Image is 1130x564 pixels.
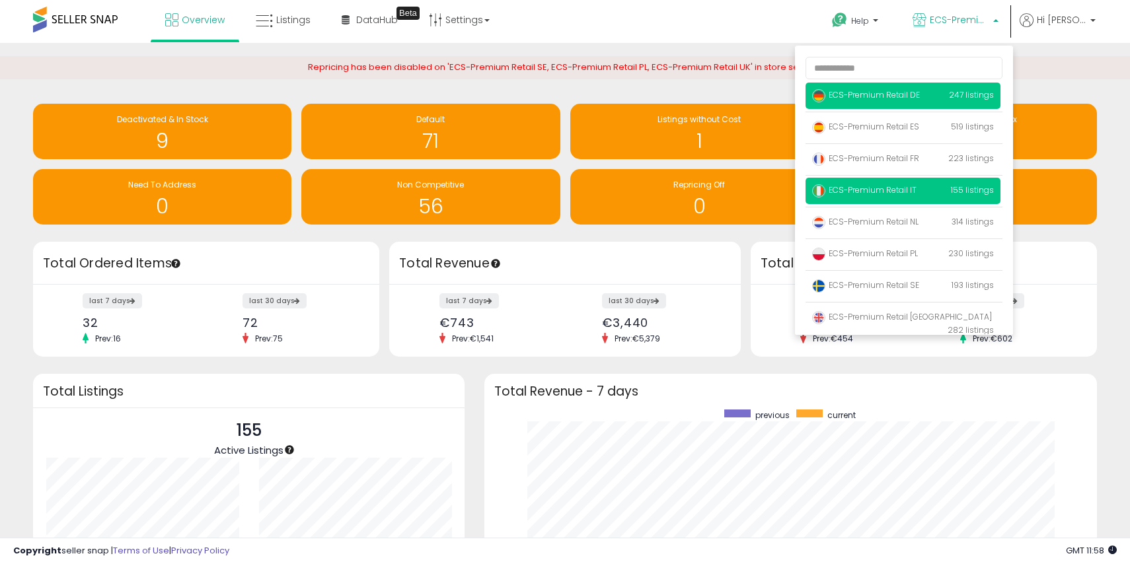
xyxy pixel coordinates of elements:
[812,121,919,132] span: ECS-Premium Retail ES
[1020,13,1096,43] a: Hi [PERSON_NAME]
[812,311,825,324] img: uk.png
[812,121,825,134] img: spain.png
[301,169,560,225] a: Non Competitive 56
[851,15,869,26] span: Help
[949,89,994,100] span: 247 listings
[283,444,295,456] div: Tooltip anchor
[356,13,398,26] span: DataHub
[276,13,311,26] span: Listings
[948,153,994,164] span: 223 listings
[170,258,182,269] div: Tooltip anchor
[948,248,994,259] span: 230 listings
[812,89,920,100] span: ECS-Premium Retail DE
[812,248,825,261] img: poland.png
[308,130,553,152] h1: 71
[1066,544,1117,557] span: 2025-10-10 11:58 GMT
[951,184,994,195] span: 155 listings
[308,195,553,217] h1: 56
[577,130,822,152] h1: 1
[113,544,169,557] a: Terms of Use
[602,293,666,308] label: last 30 days
[40,130,285,152] h1: 9
[806,333,860,344] span: Prev: €454
[755,409,790,421] span: previous
[33,169,291,225] a: Need To Address 0
[821,2,891,43] a: Help
[445,333,500,344] span: Prev: €1,541
[952,279,994,291] span: 193 listings
[673,179,725,190] span: Repricing Off
[812,311,992,322] span: ECS-Premium Retail [GEOGRAPHIC_DATA]
[396,7,420,20] div: Tooltip anchor
[13,545,229,557] div: seller snap | |
[930,13,989,26] span: ECS-Premium Retail IT
[812,184,825,197] img: italy.png
[827,409,856,421] span: current
[812,89,825,102] img: germany.png
[171,544,229,557] a: Privacy Policy
[182,13,225,26] span: Overview
[570,169,829,225] a: Repricing Off 0
[658,114,741,125] span: Listings without Cost
[214,443,283,457] span: Active Listings
[494,386,1087,396] h3: Total Revenue - 7 days
[248,333,289,344] span: Prev: 75
[831,12,848,28] i: Get Help
[301,104,560,159] a: Default 71
[243,316,356,330] div: 72
[812,279,825,293] img: sweden.png
[308,61,822,73] span: Repricing has been disabled on 'ECS-Premium Retail SE, ECS-Premium Retail PL, ECS-Premium Retail ...
[948,324,994,335] span: 282 listings
[33,104,291,159] a: Deactivated & In Stock 9
[812,153,919,164] span: ECS-Premium Retail FR
[214,418,283,443] p: 155
[812,216,919,227] span: ECS-Premium Retail NL
[490,258,502,269] div: Tooltip anchor
[439,316,555,330] div: €743
[83,316,196,330] div: 32
[761,254,1087,273] h3: Total Profit
[89,333,128,344] span: Prev: 16
[439,293,499,308] label: last 7 days
[812,184,917,195] span: ECS-Premium Retail IT
[951,121,994,132] span: 519 listings
[397,179,464,190] span: Non Competitive
[577,195,822,217] h1: 0
[117,114,208,125] span: Deactivated & In Stock
[812,248,918,259] span: ECS-Premium Retail PL
[40,195,285,217] h1: 0
[812,216,825,229] img: netherlands.png
[1037,13,1086,26] span: Hi [PERSON_NAME]
[243,293,307,308] label: last 30 days
[128,179,196,190] span: Need To Address
[13,544,61,557] strong: Copyright
[43,386,455,396] h3: Total Listings
[812,153,825,166] img: france.png
[416,114,445,125] span: Default
[608,333,667,344] span: Prev: €5,379
[919,114,1017,125] span: Listings without Min/Max
[952,216,994,227] span: 314 listings
[570,104,829,159] a: Listings without Cost 1
[43,254,369,273] h3: Total Ordered Items
[602,316,718,330] div: €3,440
[399,254,731,273] h3: Total Revenue
[966,333,1019,344] span: Prev: €602
[812,279,919,291] span: ECS-Premium Retail SE
[960,316,1074,330] div: €702
[83,293,142,308] label: last 7 days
